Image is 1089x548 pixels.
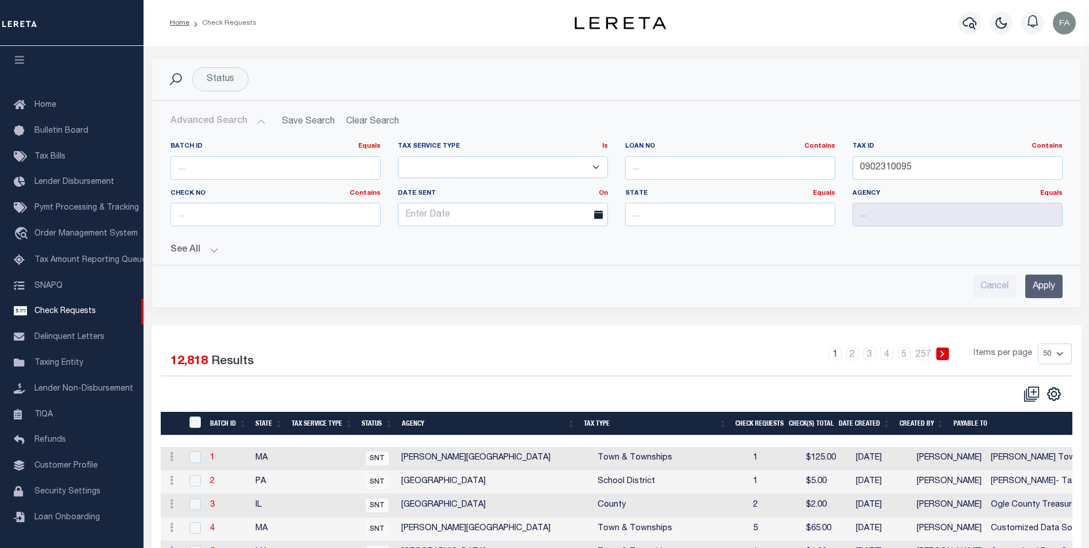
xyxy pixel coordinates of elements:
[366,451,389,465] span: SNT
[912,447,986,470] td: [PERSON_NAME]
[593,447,749,470] td: Town & Townships
[34,101,56,109] span: Home
[34,281,63,290] span: SNAPQ
[170,20,189,26] a: Home
[852,156,1063,180] input: ...
[749,494,801,518] td: 2
[625,203,835,226] input: ...
[210,501,215,509] a: 3
[852,189,1063,199] label: Agency
[749,470,801,494] td: 1
[34,204,139,212] span: Pymt Processing & Tracking
[34,256,146,264] span: Tax Amount Reporting Queue
[397,494,593,518] td: [GEOGRAPHIC_DATA]
[397,412,580,435] th: Agency: activate to sort column ascending
[34,488,100,496] span: Security Settings
[210,454,215,462] a: 1
[852,203,1063,226] input: ...
[851,470,912,494] td: [DATE]
[731,412,784,435] th: Check Requests
[251,412,287,435] th: State: activate to sort column ascending
[251,494,287,518] td: IL
[34,230,138,238] span: Order Management System
[974,348,1032,360] span: Items per page
[170,156,381,180] input: ...
[801,494,851,518] td: $2.00
[801,518,851,541] td: $65.00
[34,153,65,161] span: Tax Bills
[251,447,287,470] td: MA
[834,412,895,435] th: Date Created: activate to sort column ascending
[851,447,912,470] td: [DATE]
[206,412,251,435] th: Batch Id: activate to sort column ascending
[397,447,593,470] td: [PERSON_NAME][GEOGRAPHIC_DATA]
[34,127,88,135] span: Bulletin Board
[251,518,287,541] td: MA
[1025,275,1063,298] input: Apply
[625,156,835,180] input: ...
[579,412,731,435] th: Tax Type: activate to sort column ascending
[1032,143,1063,149] a: Contains
[34,178,114,186] span: Lender Disbursement
[366,475,389,489] span: SNT
[366,522,389,536] span: SNT
[749,447,801,470] td: 1
[350,190,381,196] a: Contains
[851,494,912,518] td: [DATE]
[881,348,893,360] a: 4
[813,190,835,196] a: Equals
[189,18,257,28] li: Check Requests
[170,142,381,152] label: Batch Id
[599,190,608,196] a: On
[251,470,287,494] td: PA
[912,518,986,541] td: [PERSON_NAME]
[34,385,133,393] span: Lender Non-Disbursement
[34,514,100,522] span: Loan Onboarding
[34,410,53,418] span: TIQA
[1053,11,1076,34] img: svg+xml;base64,PHN2ZyB4bWxucz0iaHR0cDovL3d3dy53My5vcmcvMjAwMC9zdmciIHBvaW50ZXItZXZlbnRzPSJub25lIi...
[211,353,254,371] label: Results
[34,359,83,367] span: Taxing Entity
[593,470,749,494] td: School District
[801,470,851,494] td: $5.00
[851,518,912,541] td: [DATE]
[915,348,932,360] a: 257
[829,348,842,360] a: 1
[287,412,357,435] th: Tax Service Type: activate to sort column ascending
[210,524,215,532] a: 4
[34,462,98,470] span: Customer Profile
[170,245,1063,256] button: See All
[912,494,986,518] td: [PERSON_NAME]
[852,142,1063,152] label: Tax ID
[389,189,617,199] label: Date Sent
[912,470,986,494] td: [PERSON_NAME]
[575,17,666,29] img: logo-dark.svg
[397,518,593,541] td: [PERSON_NAME][GEOGRAPHIC_DATA]
[973,275,1016,298] input: Cancel
[784,412,834,435] th: Check(s) Total
[398,142,608,152] label: Tax Service Type
[192,67,249,91] div: Status
[863,348,876,360] a: 3
[846,348,859,360] a: 2
[398,203,608,226] input: Enter Date
[170,356,208,368] span: 12,818
[804,143,835,149] a: Contains
[170,189,381,199] label: Check No
[1040,190,1063,196] a: Equals
[749,518,801,541] td: 5
[625,189,835,199] label: State
[895,412,949,435] th: Created By: activate to sort column ascending
[898,348,910,360] a: 5
[397,470,593,494] td: [GEOGRAPHIC_DATA]
[625,142,835,152] label: Loan No
[34,436,66,444] span: Refunds
[366,499,389,512] span: SNT
[801,447,851,470] td: $125.00
[357,412,397,435] th: Status: activate to sort column ascending
[34,333,104,341] span: Delinquent Letters
[34,307,96,315] span: Check Requests
[358,143,381,149] a: Equals
[14,227,32,242] i: travel_explore
[602,143,608,149] a: Is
